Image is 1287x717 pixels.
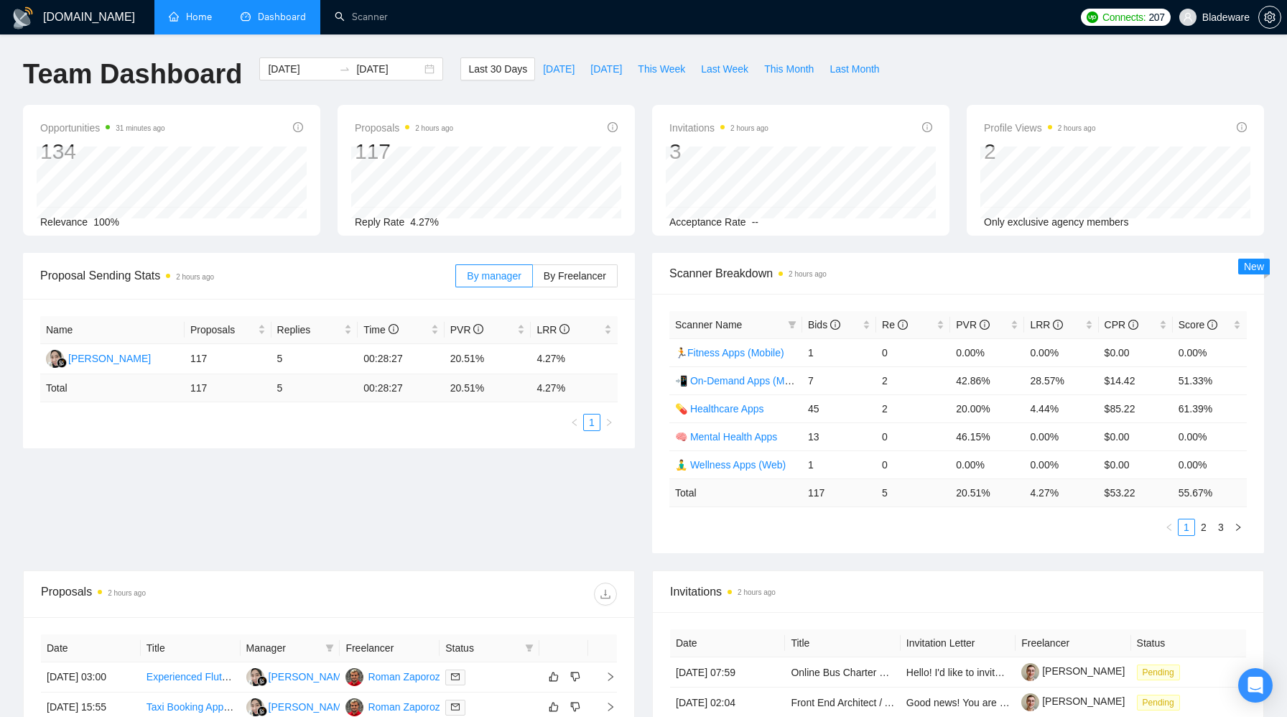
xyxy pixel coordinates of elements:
[594,583,617,606] button: download
[583,414,600,431] li: 1
[269,669,351,685] div: [PERSON_NAME]
[802,366,876,394] td: 7
[1024,478,1098,506] td: 4.27 %
[638,61,685,77] span: This Week
[241,11,251,22] span: dashboard
[756,57,822,80] button: This Month
[730,124,768,132] time: 2 hours ago
[1024,338,1098,366] td: 0.00%
[1099,478,1173,506] td: $ 53.22
[358,374,445,402] td: 00:28:27
[340,634,440,662] th: Freelancer
[808,319,840,330] span: Bids
[269,699,351,715] div: [PERSON_NAME]
[246,700,351,712] a: RR[PERSON_NAME]
[670,629,785,657] th: Date
[570,671,580,683] span: dislike
[545,698,562,716] button: like
[445,344,531,374] td: 20.51%
[802,422,876,450] td: 13
[764,61,814,77] span: This Month
[356,61,422,77] input: End date
[40,267,455,285] span: Proposal Sending Stats
[271,374,358,402] td: 5
[339,63,350,75] span: swap-right
[185,316,271,344] th: Proposals
[675,459,786,471] a: 🧘‍♂️ Wellness Apps (Web)
[1105,319,1138,330] span: CPR
[675,319,742,330] span: Scanner Name
[590,61,622,77] span: [DATE]
[950,338,1024,366] td: 0.00%
[675,431,777,443] a: 🧠 Mental Health Apps
[1179,519,1194,535] a: 1
[345,670,459,682] a: RZRoman Zaporozhets
[23,57,242,91] h1: Team Dashboard
[40,119,165,137] span: Opportunities
[876,394,950,422] td: 2
[788,320,796,329] span: filter
[536,324,570,336] span: LRR
[559,324,570,334] span: info-circle
[1131,629,1246,657] th: Status
[1213,519,1229,535] a: 3
[468,61,527,77] span: Last 30 Days
[600,414,618,431] button: right
[535,57,582,80] button: [DATE]
[693,57,756,80] button: Last Week
[608,122,618,132] span: info-circle
[1173,338,1247,366] td: 0.00%
[594,672,615,682] span: right
[802,478,876,506] td: 117
[544,270,606,282] span: By Freelancer
[1087,11,1098,23] img: upwork-logo.png
[1230,519,1247,536] li: Next Page
[467,270,521,282] span: By manager
[1099,422,1173,450] td: $0.00
[40,138,165,165] div: 134
[1137,666,1186,677] a: Pending
[584,415,600,430] a: 1
[335,11,388,23] a: searchScanner
[1230,519,1247,536] button: right
[600,414,618,431] li: Next Page
[141,662,241,693] td: Experienced Flutter Developer Needed for Gift Store Apps
[190,322,255,338] span: Proposals
[450,324,484,336] span: PVR
[752,216,758,228] span: --
[785,657,900,688] td: Online Bus Charter Quoting/Booking System Development
[147,701,432,713] a: Taxi Booking Application Development Using Laravel and Flutter
[451,672,460,681] span: mail
[525,644,534,652] span: filter
[1021,663,1039,681] img: c18BY6jPYIgsGCLQuwp2-L2C-GQMU7WKKktsmB5wRS8t_irSa242ur5B54KCQu-Cri
[670,583,1246,601] span: Invitations
[549,701,559,713] span: like
[605,418,613,427] span: right
[1244,261,1264,272] span: New
[785,314,799,336] span: filter
[1207,320,1217,330] span: info-circle
[1173,366,1247,394] td: 51.33%
[802,394,876,422] td: 45
[1238,668,1273,703] div: Open Intercom Messenger
[1196,519,1212,535] a: 2
[345,700,459,712] a: RZRoman Zaporozhets
[46,350,64,368] img: RR
[901,629,1016,657] th: Invitation Letter
[1137,665,1180,680] span: Pending
[675,347,784,358] a: 🏃Fitness Apps (Mobile)
[582,57,630,80] button: [DATE]
[40,374,185,402] td: Total
[271,344,358,374] td: 5
[241,634,340,662] th: Manager
[415,124,453,132] time: 2 hours ago
[246,640,320,656] span: Manager
[1179,319,1217,330] span: Score
[389,324,399,334] span: info-circle
[922,122,932,132] span: info-circle
[876,366,950,394] td: 2
[169,11,212,23] a: homeHome
[670,657,785,688] td: [DATE] 07:59
[451,703,460,711] span: mail
[791,667,1051,678] a: Online Bus Charter Quoting/Booking System Development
